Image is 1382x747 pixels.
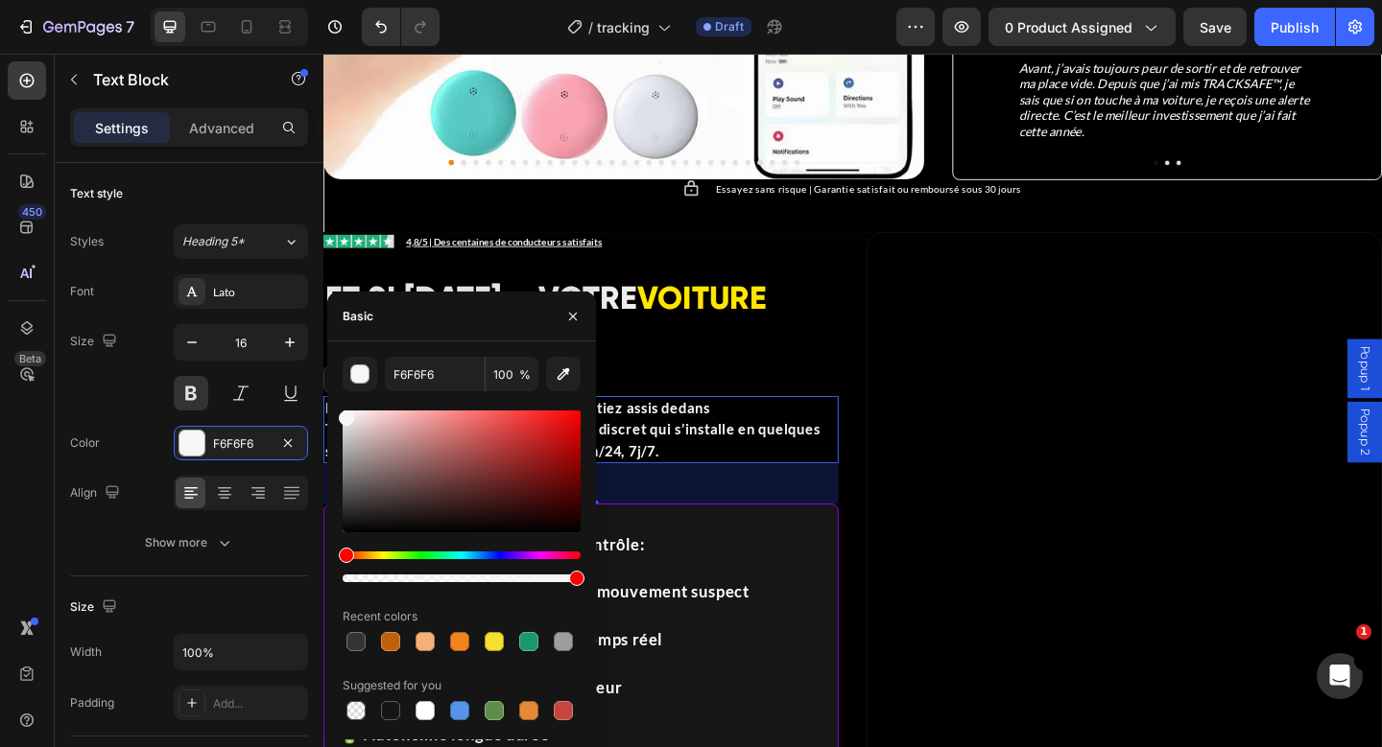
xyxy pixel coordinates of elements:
[432,117,438,123] button: Dot
[1356,624,1371,640] span: 1
[343,308,373,325] div: Basic
[1123,386,1142,437] span: Popup 2
[284,117,290,123] button: Dot
[928,117,933,122] button: Dot
[189,118,254,138] p: Advanced
[715,18,744,35] span: Draft
[323,54,1382,747] iframe: Design area
[93,68,256,91] p: Text Block
[338,117,344,123] button: Dot
[1123,318,1142,367] span: Popup 1
[499,117,505,123] button: Dot
[175,635,307,669] input: Auto
[1254,8,1335,46] button: Publish
[2,398,559,444] p: TRACKSAFE™ est un mini traqueur GPS discret qui s’installe en quelques secondes et surveille votr...
[351,117,357,123] button: Dot
[90,198,303,211] u: 4,8/5 | Des centaines de conducteurs satisfaits
[1317,653,1363,699] iframe: Intercom live chat
[486,117,491,123] button: Dot
[70,595,121,620] div: Size
[244,117,250,123] button: Dot
[213,695,303,712] div: Add...
[903,117,908,122] button: Dot
[190,117,196,123] button: Dot
[70,329,121,355] div: Size
[1200,19,1231,35] span: Save
[230,117,236,123] button: Dot
[418,117,424,123] button: Dot
[343,608,417,625] div: Recent colors
[18,204,46,220] div: 450
[343,551,581,559] div: Hue
[70,643,102,661] div: Width
[588,17,593,37] span: /
[24,346,89,363] div: Text Block
[519,366,531,384] span: %
[70,694,114,712] div: Padding
[427,141,759,153] span: Essayez sans risque | Garantie satisfait ou remboursé sous 30 jours
[70,434,100,452] div: Color
[405,117,411,123] button: Dot
[472,117,478,123] button: Dot
[150,117,155,123] button: Dot
[257,117,263,123] button: Dot
[126,15,134,38] p: 7
[365,117,370,123] button: Dot
[70,480,124,506] div: Align
[989,8,1176,46] button: 0 product assigned
[271,117,276,123] button: Dot
[18,522,542,548] p: :
[343,677,441,694] div: Suggested for you
[378,117,384,123] button: Dot
[145,533,234,552] div: Show more
[95,118,149,138] p: Settings
[445,117,451,123] button: Dot
[1183,8,1247,46] button: Save
[174,224,308,259] button: Heading 5*
[177,117,182,123] button: Dot
[163,117,169,123] button: Dot
[597,17,650,37] span: tracking
[8,8,143,46] button: 7
[2,282,274,324] strong: DISPARAISSAIT ?
[18,573,542,599] p: 🚨 Alerte instantanée au moindre mouvement suspect
[136,117,142,123] button: Dot
[311,117,317,123] button: Dot
[70,283,94,300] div: Font
[1271,17,1319,37] div: Publish
[182,233,245,250] span: Heading 5*
[203,117,209,123] button: Dot
[459,117,465,123] button: Dot
[70,233,104,250] div: Styles
[272,423,362,441] strong: 24h/24, 7j/7
[512,117,518,123] button: Dot
[385,357,485,391] input: Eg: FFFFFF
[2,375,559,398] p: Protégez votre voiture comme si vous étiez assis dedans
[18,677,542,703] p: 🕵️ Discret, indétectable par le voleur
[756,8,1072,94] i: Avant, j’avais toujours peur de sortir et de retrouver ma place vide. Depuis que j’ai mis TRACKSA...
[298,117,303,123] button: Dot
[2,245,341,288] strong: ET SI [DATE]... VOTRE
[70,525,308,560] button: Show more
[324,117,330,123] button: Dot
[18,524,345,545] strong: TRACKSAFE™ vous redonne le contrôle
[217,117,223,123] button: Dot
[213,284,303,301] div: Lato
[14,351,46,366] div: Beta
[70,185,123,202] div: Text style
[916,117,920,122] button: Dot
[362,8,440,46] div: Undo/Redo
[1005,17,1132,37] span: 0 product assigned
[18,625,542,651] p: 📍 Localisation ultra-précise en temps réel
[392,117,397,123] button: Dot
[213,435,269,453] div: F6F6F6
[341,245,482,288] strong: VOITURE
